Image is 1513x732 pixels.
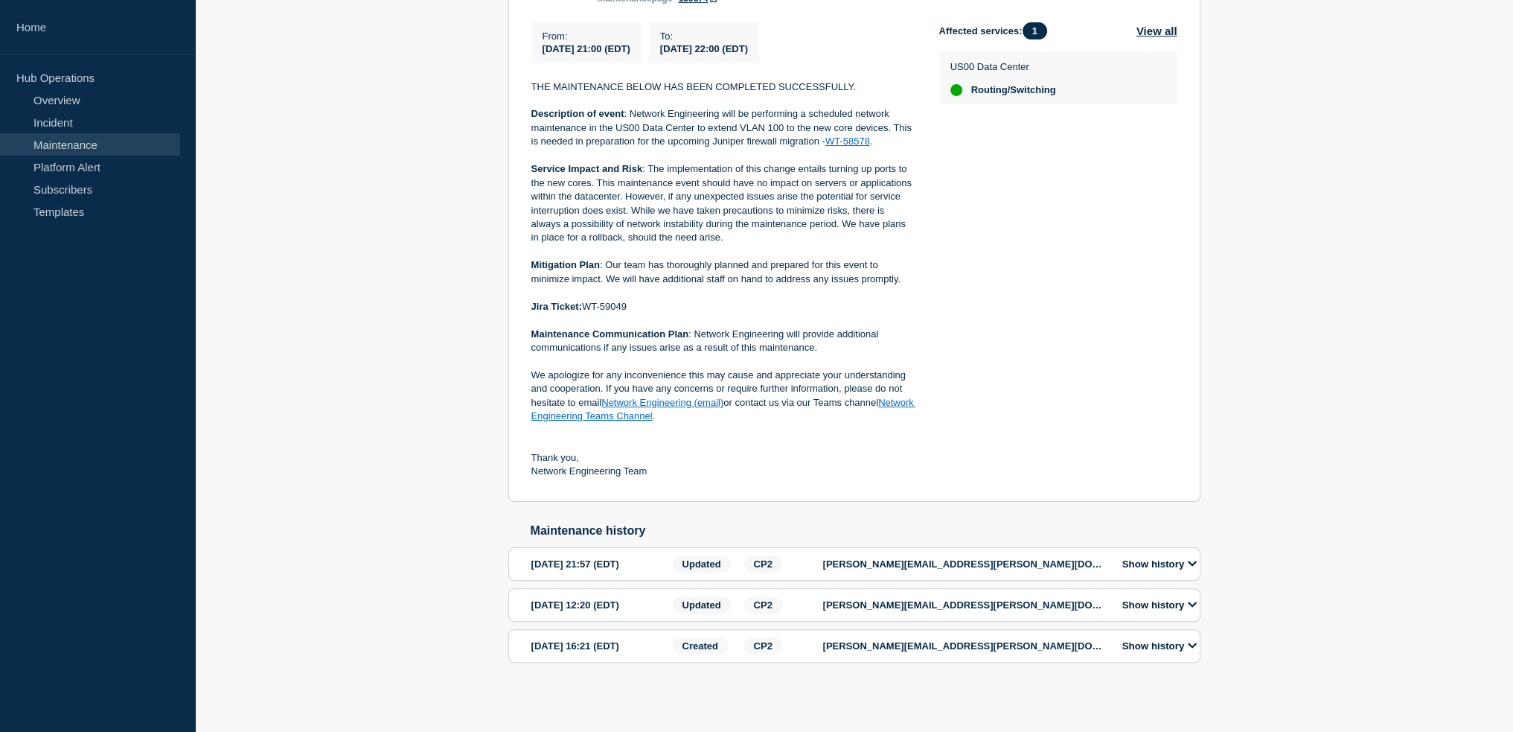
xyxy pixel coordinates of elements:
[531,328,915,355] p: : Network Engineering will provide additional communications if any issues arise as a result of t...
[531,451,915,465] p: Thank you,
[531,556,668,573] div: [DATE] 21:57 (EDT)
[823,640,1106,652] p: [PERSON_NAME][EMAIL_ADDRESS][PERSON_NAME][DOMAIN_NAME]
[531,328,689,340] strong: Maintenance Communication Plan
[744,596,782,614] span: CP2
[1023,22,1047,39] span: 1
[660,43,748,54] span: [DATE] 22:00 (EDT)
[673,556,731,573] span: Updated
[950,84,962,96] div: up
[950,61,1056,72] p: US00 Data Center
[531,465,915,478] p: Network Engineering Team
[1118,599,1201,611] button: Show history
[673,596,731,614] span: Updated
[531,258,915,286] p: : Our team has thoroughly planned and prepared for this event to minimize impact. We will have ad...
[823,558,1106,570] p: [PERSON_NAME][EMAIL_ADDRESS][PERSON_NAME][DOMAIN_NAME]
[543,31,630,42] p: From :
[939,22,1055,39] span: Affected services:
[531,107,915,148] p: : Network Engineering will be performing a scheduled network maintenance in the US00 Data Center ...
[744,556,782,573] span: CP2
[531,637,668,655] div: [DATE] 16:21 (EDT)
[601,397,723,408] a: Network Engineering (email)
[531,300,915,314] p: WT-59049
[1136,22,1177,39] button: View all
[531,80,915,94] p: THE MAINTENANCE BELOW HAS BEEN COMPLETED SUCCESSFULLY.
[1118,558,1201,570] button: Show history
[825,136,870,147] a: WT-58578
[1118,640,1201,652] button: Show history
[531,301,582,312] strong: Jira Ticket:
[531,163,643,174] strong: Service Impact and Risk
[823,599,1106,611] p: [PERSON_NAME][EMAIL_ADDRESS][PERSON_NAME][DOMAIN_NAME]
[531,369,915,424] p: We apologize for any inconvenience this may cause and appreciate your understanding and cooperati...
[744,637,782,655] span: CP2
[531,524,1200,538] h2: Maintenance history
[660,31,748,42] p: To :
[673,637,728,655] span: Created
[971,84,1056,96] span: Routing/Switching
[531,259,600,270] strong: Mitigation Plan
[531,108,624,119] strong: Description of event
[531,596,668,614] div: [DATE] 12:20 (EDT)
[531,162,915,245] p: : The implementation of this change entails turning up ports to the new cores. This maintenance e...
[543,43,630,54] span: [DATE] 21:00 (EDT)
